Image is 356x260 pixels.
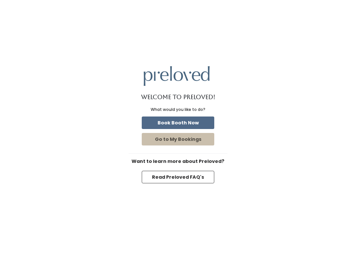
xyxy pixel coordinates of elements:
a: Go to My Bookings [140,132,216,147]
div: What would you like to do? [151,107,205,113]
h1: Welcome to Preloved! [141,94,215,100]
img: preloved logo [144,66,210,86]
h6: Want to learn more about Preloved? [129,159,227,164]
button: Book Booth Now [142,117,214,129]
button: Go to My Bookings [142,133,214,145]
button: Read Preloved FAQ's [142,171,214,183]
